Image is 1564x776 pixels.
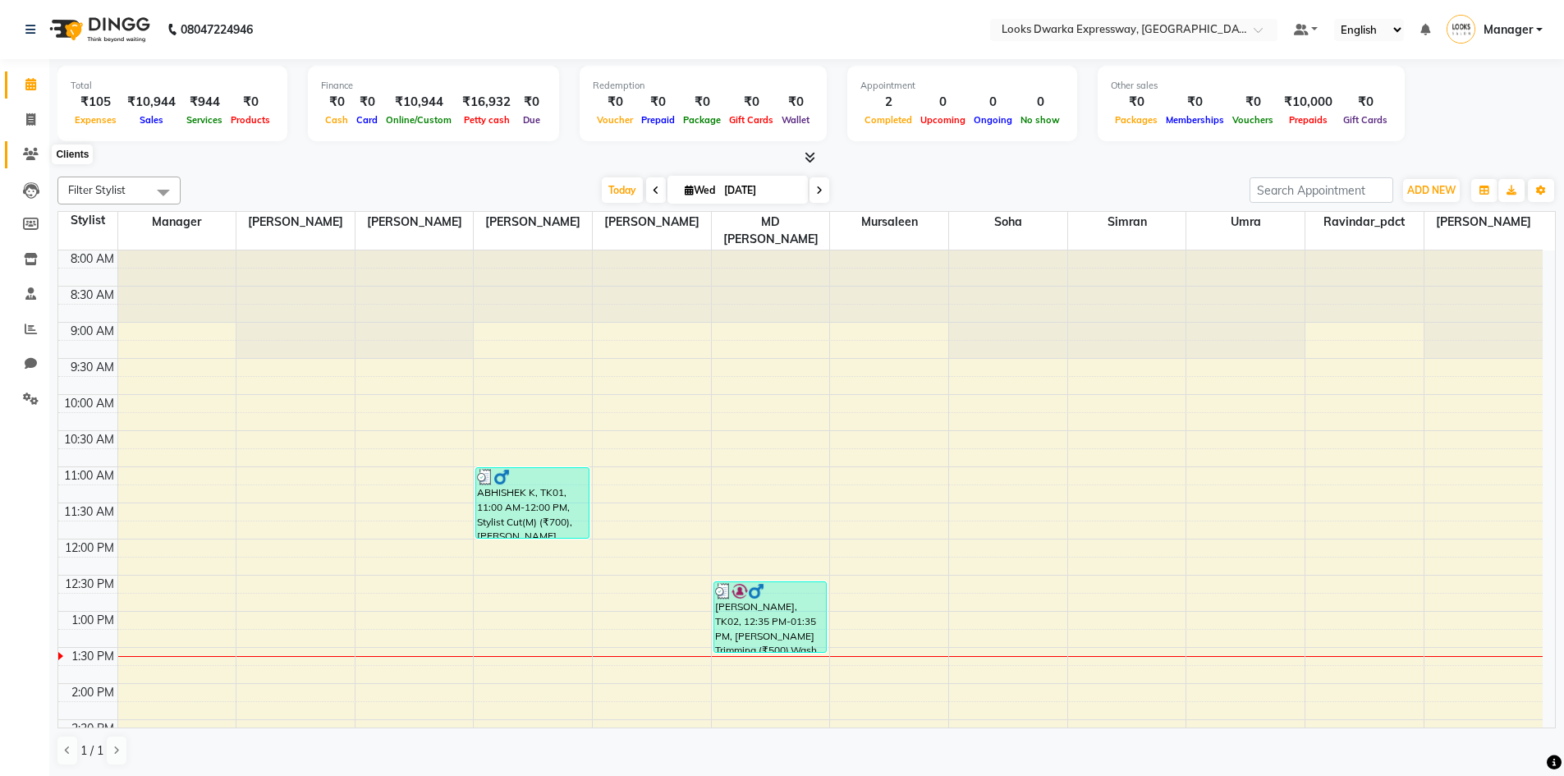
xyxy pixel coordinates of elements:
[1111,93,1162,112] div: ₹0
[456,93,517,112] div: ₹16,932
[61,431,117,448] div: 10:30 AM
[712,212,830,250] span: MD [PERSON_NAME]
[135,114,167,126] span: Sales
[71,93,121,112] div: ₹105
[121,93,182,112] div: ₹10,944
[61,503,117,521] div: 11:30 AM
[355,212,474,232] span: [PERSON_NAME]
[719,178,801,203] input: 2025-09-03
[67,359,117,376] div: 9:30 AM
[1228,93,1277,112] div: ₹0
[1162,114,1228,126] span: Memberships
[61,467,117,484] div: 11:00 AM
[777,114,814,126] span: Wallet
[68,612,117,629] div: 1:00 PM
[860,114,916,126] span: Completed
[68,183,126,196] span: Filter Stylist
[227,93,274,112] div: ₹0
[68,684,117,701] div: 2:00 PM
[352,114,382,126] span: Card
[62,576,117,593] div: 12:30 PM
[593,114,637,126] span: Voucher
[321,114,352,126] span: Cash
[602,177,643,203] span: Today
[830,212,948,232] span: Mursaleen
[181,7,253,53] b: 08047224946
[916,114,970,126] span: Upcoming
[1447,15,1475,44] img: Manager
[460,114,514,126] span: Petty cash
[593,212,711,232] span: [PERSON_NAME]
[1111,114,1162,126] span: Packages
[916,93,970,112] div: 0
[182,114,227,126] span: Services
[68,720,117,737] div: 2:30 PM
[681,184,719,196] span: Wed
[1407,184,1456,196] span: ADD NEW
[182,93,227,112] div: ₹944
[1424,212,1543,232] span: [PERSON_NAME]
[352,93,382,112] div: ₹0
[474,212,592,232] span: [PERSON_NAME]
[1016,93,1064,112] div: 0
[725,93,777,112] div: ₹0
[1484,21,1533,39] span: Manager
[1339,114,1392,126] span: Gift Cards
[1339,93,1392,112] div: ₹0
[236,212,355,232] span: [PERSON_NAME]
[1305,212,1424,232] span: Ravindar_pdct
[1228,114,1277,126] span: Vouchers
[1162,93,1228,112] div: ₹0
[860,93,916,112] div: 2
[227,114,274,126] span: Products
[679,93,725,112] div: ₹0
[637,114,679,126] span: Prepaid
[67,323,117,340] div: 9:00 AM
[67,287,117,304] div: 8:30 AM
[52,145,93,164] div: Clients
[1285,114,1332,126] span: Prepaids
[517,93,546,112] div: ₹0
[1068,212,1186,232] span: Simran
[777,93,814,112] div: ₹0
[476,468,588,538] div: ABHISHEK K, TK01, 11:00 AM-12:00 PM, Stylist Cut(M) (₹700),[PERSON_NAME] Trimming (₹500)
[58,212,117,229] div: Stylist
[1250,177,1393,203] input: Search Appointment
[970,114,1016,126] span: Ongoing
[725,114,777,126] span: Gift Cards
[321,93,352,112] div: ₹0
[321,79,546,93] div: Finance
[118,212,236,232] span: Manager
[637,93,679,112] div: ₹0
[67,250,117,268] div: 8:00 AM
[1186,212,1305,232] span: Umra
[1277,93,1339,112] div: ₹10,000
[61,395,117,412] div: 10:00 AM
[1111,79,1392,93] div: Other sales
[382,114,456,126] span: Online/Custom
[80,742,103,760] span: 1 / 1
[593,79,814,93] div: Redemption
[382,93,456,112] div: ₹10,944
[519,114,544,126] span: Due
[62,540,117,557] div: 12:00 PM
[970,93,1016,112] div: 0
[1403,179,1460,202] button: ADD NEW
[71,114,121,126] span: Expenses
[42,7,154,53] img: logo
[714,582,826,652] div: [PERSON_NAME], TK02, 12:35 PM-01:35 PM, [PERSON_NAME] Trimming (₹500),Wash Shampoo(F) (₹150)
[71,79,274,93] div: Total
[1016,114,1064,126] span: No show
[860,79,1064,93] div: Appointment
[679,114,725,126] span: Package
[949,212,1067,232] span: Soha
[68,648,117,665] div: 1:30 PM
[593,93,637,112] div: ₹0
